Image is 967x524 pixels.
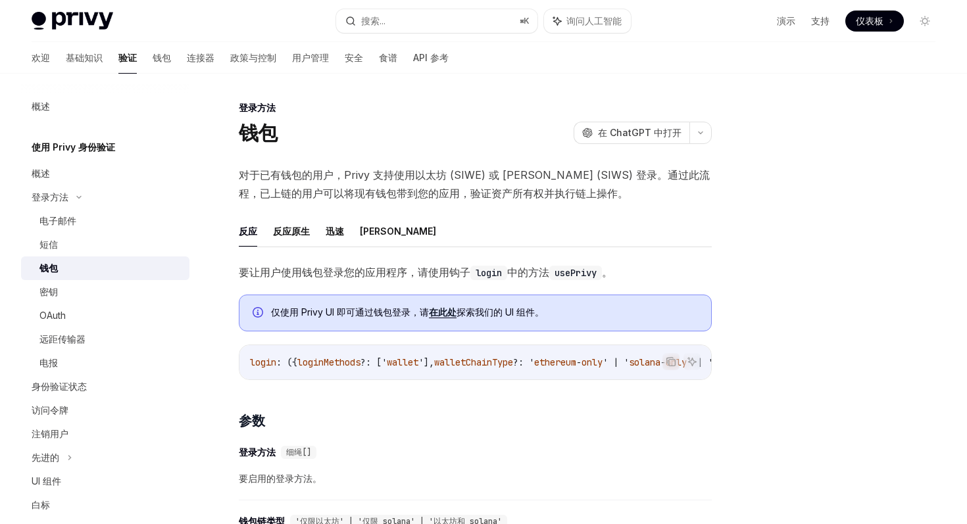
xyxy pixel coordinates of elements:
font: 对于已有钱包的用户，Privy 支持使用以太坊 (SIWE) 或 [PERSON_NAME] (SIWS) 登录。通过此流程，已上链的用户可以将现有钱包带到您的应用，验证资产所有权并执行链上操作。 [239,168,710,200]
a: API 参考 [413,42,449,74]
a: UI 组件 [21,469,189,493]
font: 探索我们的 UI 组件。 [457,306,544,318]
font: 要让用户使用钱包登录您的应用程序，请使用钩子 [239,266,470,279]
font: 用户管理 [292,52,329,63]
font: OAuth [39,310,66,321]
a: 电子邮件 [21,209,189,233]
font: 欢迎 [32,52,50,63]
a: 概述 [21,162,189,185]
font: UI 组件 [32,475,61,487]
a: 安全 [345,42,363,74]
font: 询问人工智能 [566,15,622,26]
font: ⌘ [520,16,524,26]
a: 基础知识 [66,42,103,74]
font: 登录方法 [239,102,276,113]
font: 访问令牌 [32,404,68,416]
font: 电报 [39,357,58,368]
a: 短信 [21,233,189,256]
font: 钱包 [239,121,278,145]
img: 灯光标志 [32,12,113,30]
button: [PERSON_NAME] [360,216,436,247]
font: 白标 [32,499,50,510]
span: ethereum [534,356,576,368]
font: 支持 [811,15,830,26]
font: 。 [602,266,612,279]
font: 先进的 [32,452,59,463]
font: 登录方法 [32,191,68,202]
button: 询问人工智能 [683,353,701,370]
button: 切换暗模式 [914,11,935,32]
font: 在 ChatGPT 中打开 [598,127,682,138]
a: 在此处 [429,306,457,318]
a: 欢迎 [32,42,50,74]
font: 概述 [32,168,50,179]
font: 电子邮件 [39,215,76,226]
font: 验证 [118,52,137,63]
a: 用户管理 [292,42,329,74]
a: 仪表板 [845,11,904,32]
font: 概述 [32,101,50,112]
a: 支持 [811,14,830,28]
font: 反应 [239,226,257,237]
font: 反应原生 [273,226,310,237]
a: 访问令牌 [21,398,189,422]
span: solana [629,356,660,368]
a: 验证 [118,42,137,74]
code: login [470,266,507,280]
font: 连接器 [187,52,214,63]
font: 细绳[] [286,447,311,458]
a: 概述 [21,95,189,118]
font: 要启用的登录方法。 [239,473,322,484]
a: 钱包 [21,256,189,280]
span: - [576,356,582,368]
svg: 信息 [253,307,266,320]
a: 演示 [777,14,795,28]
font: 搜索... [361,15,385,26]
font: 仪表板 [856,15,883,26]
a: 注销用户 [21,422,189,446]
a: OAuth [21,304,189,327]
font: API 参考 [413,52,449,63]
button: 在 ChatGPT 中打开 [574,122,689,144]
code: usePrivy [549,266,602,280]
font: K [524,16,530,26]
span: ' | ' [603,356,629,368]
span: walletChainType [434,356,513,368]
span: ?: [' [360,356,387,368]
span: '], [418,356,434,368]
a: 食谱 [379,42,397,74]
font: 密钥 [39,286,58,297]
font: 参数 [239,413,264,429]
font: 政策与控制 [230,52,276,63]
button: 反应 [239,216,257,247]
button: 复制代码块中的内容 [662,353,680,370]
a: 白标 [21,493,189,517]
font: 注销用户 [32,428,68,439]
a: 身份验证状态 [21,375,189,398]
font: 复制 [663,377,679,387]
font: 登录方法 [239,446,276,458]
a: 远距传输器 [21,327,189,351]
font: 演示 [777,15,795,26]
font: [PERSON_NAME] [360,226,436,237]
a: 电报 [21,351,189,375]
span: : ({ [276,356,297,368]
button: 反应原生 [273,216,310,247]
font: 基础知识 [66,52,103,63]
span: wallet [387,356,418,368]
span: loginMethods [297,356,360,368]
font: 钱包 [153,52,171,63]
font: 安全 [345,52,363,63]
font: 食谱 [379,52,397,63]
font: 远距传输器 [39,333,86,345]
font: 仅使用 Privy UI 即可通过钱包登录，请 [271,306,429,318]
font: 使用 Privy 身份验证 [32,141,115,153]
span: login [250,356,276,368]
span: - [660,356,666,368]
font: 短信 [39,239,58,250]
font: 钱包 [39,262,58,274]
font: 迅速 [326,226,344,237]
span: only [582,356,603,368]
font: 询问人工智能 [668,377,716,387]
